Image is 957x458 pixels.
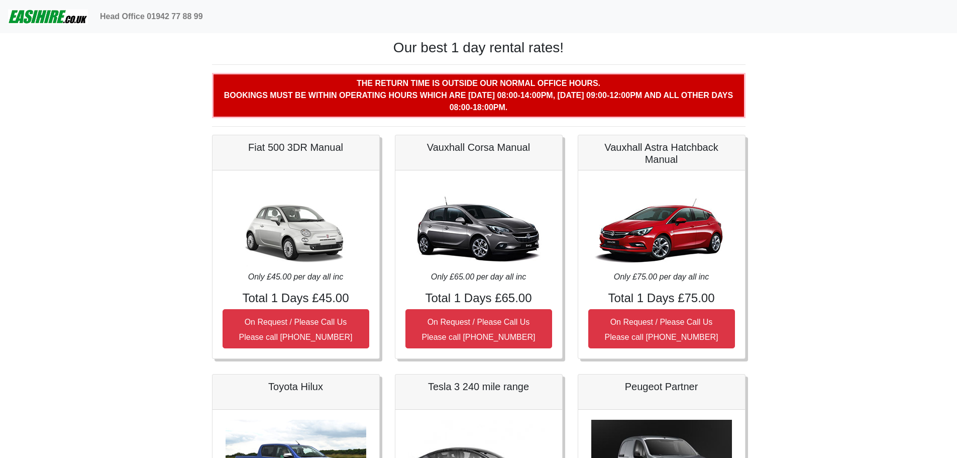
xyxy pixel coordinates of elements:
[8,7,88,27] img: easihire_logo_small.png
[224,79,733,112] b: The return time is outside our normal office hours. Bookings must be within operating hours which...
[96,7,207,27] a: Head Office 01942 77 88 99
[588,291,735,306] h4: Total 1 Days £75.00
[591,180,732,271] img: Vauxhall Astra Hatchback Manual
[405,381,552,393] h5: Tesla 3 240 mile range
[431,272,526,281] i: Only £65.00 per day all inc
[223,291,369,306] h4: Total 1 Days £45.00
[223,309,369,348] button: On Request / Please Call UsPlease call [PHONE_NUMBER]
[405,291,552,306] h4: Total 1 Days £65.00
[239,318,353,341] small: On Request / Please Call Us Please call [PHONE_NUMBER]
[405,141,552,153] h5: Vauxhall Corsa Manual
[248,272,343,281] i: Only £45.00 per day all inc
[422,318,536,341] small: On Request / Please Call Us Please call [PHONE_NUMBER]
[212,39,746,56] h1: Our best 1 day rental rates!
[223,141,369,153] h5: Fiat 500 3DR Manual
[605,318,718,341] small: On Request / Please Call Us Please call [PHONE_NUMBER]
[226,180,366,271] img: Fiat 500 3DR Manual
[588,309,735,348] button: On Request / Please Call UsPlease call [PHONE_NUMBER]
[588,141,735,165] h5: Vauxhall Astra Hatchback Manual
[614,272,709,281] i: Only £75.00 per day all inc
[408,180,549,271] img: Vauxhall Corsa Manual
[223,381,369,393] h5: Toyota Hilux
[588,381,735,393] h5: Peugeot Partner
[405,309,552,348] button: On Request / Please Call UsPlease call [PHONE_NUMBER]
[100,12,203,21] b: Head Office 01942 77 88 99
